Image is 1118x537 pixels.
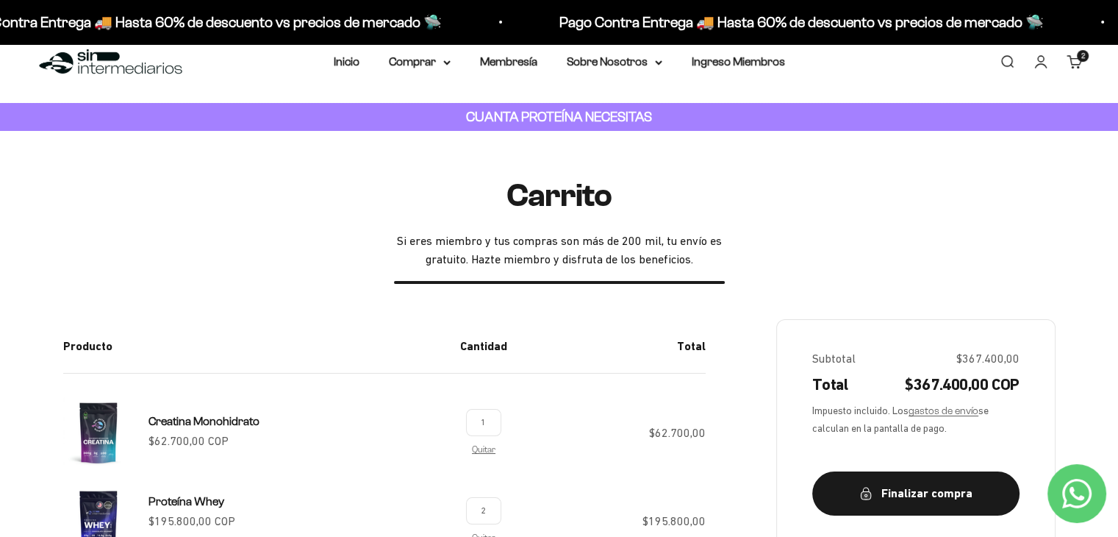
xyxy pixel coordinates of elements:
span: Creatina Monohidrato [148,415,259,427]
span: $367.400,00 COP [905,374,1019,396]
span: Total [812,374,848,396]
span: Si eres miembro y tus compras son más de 200 mil, tu envío es gratuito. Hazte miembro y disfruta ... [394,232,725,269]
a: Creatina Monohidrato [148,412,259,431]
h1: Carrito [506,178,612,213]
sale-price: $195.800,00 COP [148,512,235,531]
div: Finalizar compra [842,484,990,503]
cart-count: 2 [1077,50,1089,62]
th: Cantidad [448,319,519,374]
summary: Sobre Nosotros [567,52,662,71]
td: $62.700,00 [519,374,706,486]
span: Subtotal [812,349,856,369]
th: Producto [63,319,448,374]
a: Membresía [480,55,537,68]
summary: Comprar [389,52,451,71]
a: Eliminar Creatina Monohidrato [472,444,495,454]
sale-price: $62.700,00 COP [148,432,229,451]
a: Ingreso Miembros [692,55,785,68]
span: Proteína Whey [148,495,224,508]
p: Pago Contra Entrega 🚚 Hasta 60% de descuento vs precios de mercado 🛸 [558,10,1042,34]
strong: CUANTA PROTEÍNA NECESITAS [466,109,652,124]
a: 2 [1067,54,1083,70]
th: Total [519,319,706,374]
a: gastos de envío [909,405,978,416]
span: Impuesto incluido. Los se calculan en la pantalla de pago. [812,402,1020,436]
button: Finalizar compra [812,472,1020,516]
a: Inicio [334,55,359,68]
span: $367.400,00 [956,349,1020,369]
a: Proteína Whey [148,492,235,511]
input: Cambiar cantidad [466,497,501,524]
input: Cambiar cantidad [466,409,501,436]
